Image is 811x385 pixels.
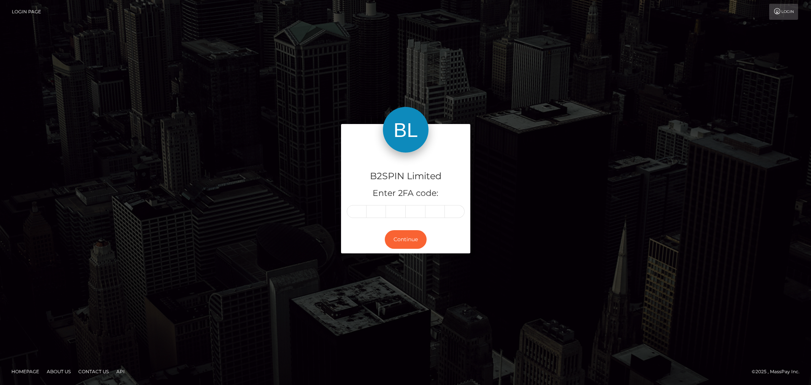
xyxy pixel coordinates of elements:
[383,107,429,153] img: B2SPIN Limited
[12,4,41,20] a: Login Page
[347,188,465,199] h5: Enter 2FA code:
[385,230,427,249] button: Continue
[769,4,798,20] a: Login
[752,367,805,376] div: © 2025 , MassPay Inc.
[75,366,112,377] a: Contact Us
[113,366,128,377] a: API
[347,170,465,183] h4: B2SPIN Limited
[8,366,42,377] a: Homepage
[44,366,74,377] a: About Us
